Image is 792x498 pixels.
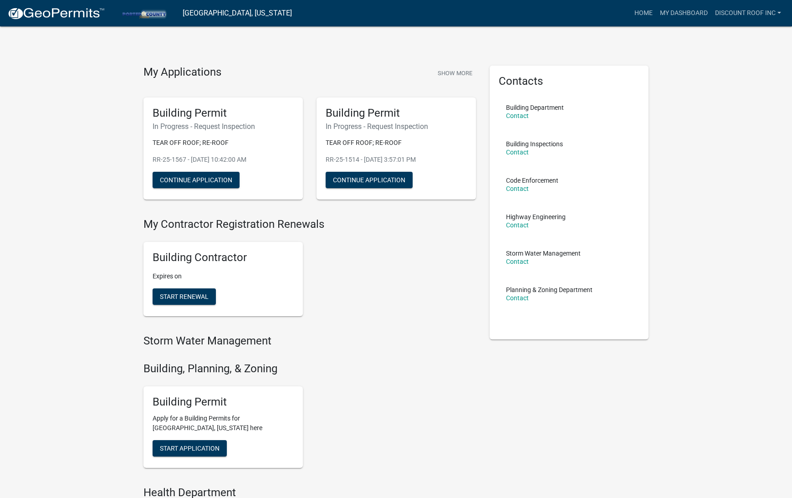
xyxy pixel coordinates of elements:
p: Building Inspections [506,141,563,147]
button: Continue Application [326,172,413,188]
button: Continue Application [153,172,240,188]
h5: Building Permit [153,395,294,409]
h4: Storm Water Management [143,334,476,348]
wm-registration-list-section: My Contractor Registration Renewals [143,218,476,323]
a: Contact [506,149,529,156]
h6: In Progress - Request Inspection [153,122,294,131]
p: Expires on [153,272,294,281]
a: [GEOGRAPHIC_DATA], [US_STATE] [183,5,292,21]
p: Highway Engineering [506,214,566,220]
p: Storm Water Management [506,250,581,257]
p: Planning & Zoning Department [506,287,593,293]
h5: Building Contractor [153,251,294,264]
h5: Contacts [499,75,640,88]
p: Apply for a Building Permits for [GEOGRAPHIC_DATA], [US_STATE] here [153,414,294,433]
a: Contact [506,112,529,119]
h4: My Applications [143,66,221,79]
img: Porter County, Indiana [112,7,175,19]
p: TEAR OFF ROOF; RE-ROOF [153,138,294,148]
p: Building Department [506,104,564,111]
h4: My Contractor Registration Renewals [143,218,476,231]
button: Start Application [153,440,227,457]
a: Contact [506,221,529,229]
button: Start Renewal [153,288,216,305]
a: Contact [506,294,529,302]
a: Contact [506,185,529,192]
h5: Building Permit [153,107,294,120]
span: Start Application [160,445,220,452]
p: TEAR OFF ROOF; RE-ROOF [326,138,467,148]
button: Show More [434,66,476,81]
p: RR-25-1514 - [DATE] 3:57:01 PM [326,155,467,164]
p: Code Enforcement [506,177,558,184]
span: Start Renewal [160,293,209,300]
a: My Dashboard [656,5,711,22]
p: RR-25-1567 - [DATE] 10:42:00 AM [153,155,294,164]
a: Home [631,5,656,22]
a: Contact [506,258,529,265]
h4: Building, Planning, & Zoning [143,362,476,375]
a: Discount Roof Inc [711,5,785,22]
h5: Building Permit [326,107,467,120]
h6: In Progress - Request Inspection [326,122,467,131]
